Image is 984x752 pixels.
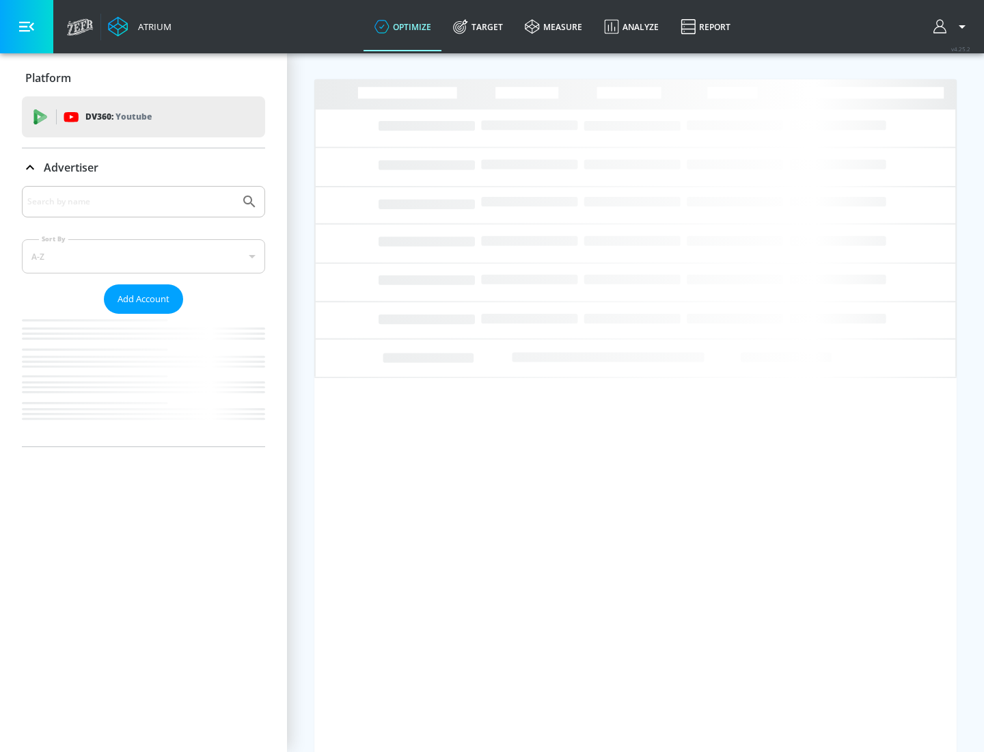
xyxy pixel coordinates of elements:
a: Analyze [593,2,670,51]
nav: list of Advertiser [22,314,265,446]
a: Report [670,2,741,51]
a: Target [442,2,514,51]
p: Youtube [115,109,152,124]
label: Sort By [39,234,68,243]
a: Atrium [108,16,172,37]
input: Search by name [27,193,234,211]
p: Platform [25,70,71,85]
span: Add Account [118,291,169,307]
p: Advertiser [44,160,98,175]
div: Advertiser [22,186,265,446]
div: Platform [22,59,265,97]
a: optimize [364,2,442,51]
div: Atrium [133,21,172,33]
button: Add Account [104,284,183,314]
div: DV360: Youtube [22,96,265,137]
span: v 4.25.2 [951,45,970,53]
div: Advertiser [22,148,265,187]
a: measure [514,2,593,51]
div: A-Z [22,239,265,273]
p: DV360: [85,109,152,124]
